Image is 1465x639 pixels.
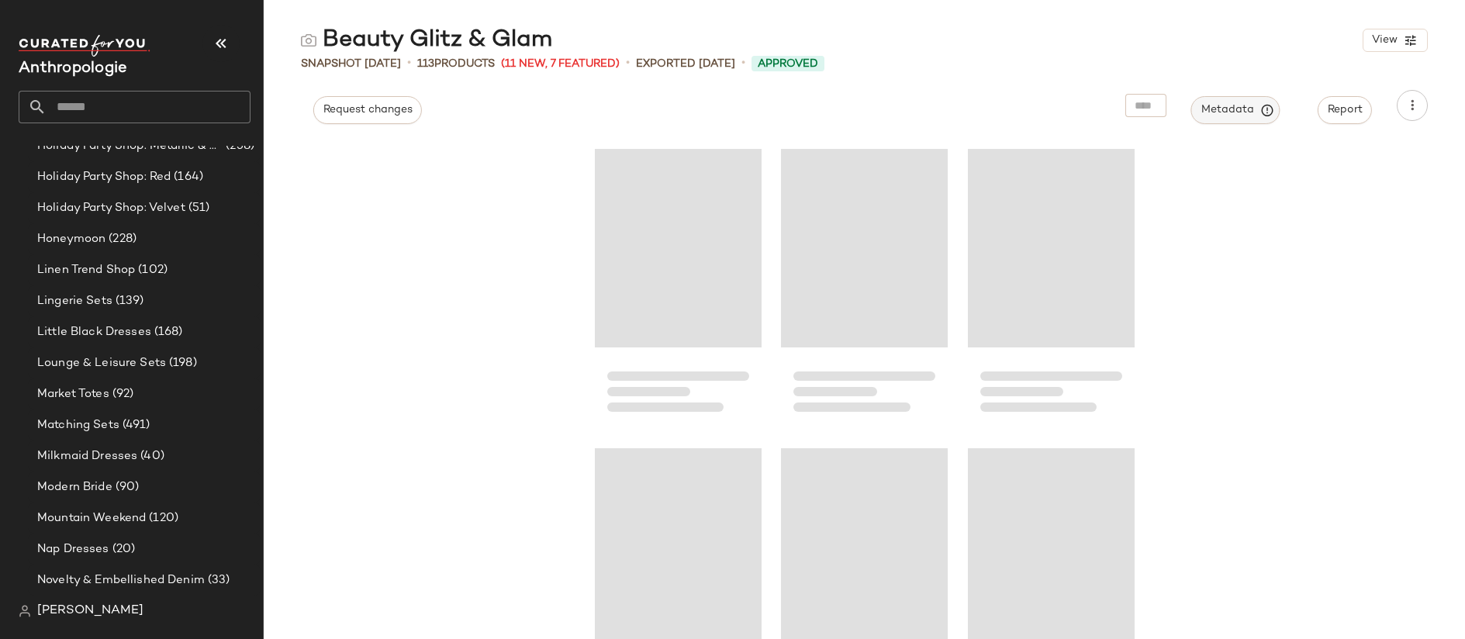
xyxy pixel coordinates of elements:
[109,541,136,558] span: (20)
[741,54,745,73] span: •
[313,96,422,124] button: Request changes
[37,602,143,620] span: [PERSON_NAME]
[1191,96,1280,124] button: Metadata
[758,56,818,72] span: Approved
[37,385,109,403] span: Market Totes
[109,385,134,403] span: (92)
[37,509,146,527] span: Mountain Weekend
[19,60,127,77] span: Current Company Name
[968,143,1135,430] div: Loading...
[37,168,171,186] span: Holiday Party Shop: Red
[781,143,948,430] div: Loading...
[1201,103,1271,117] span: Metadata
[146,509,178,527] span: (120)
[636,56,735,72] p: Exported [DATE]
[151,323,183,341] span: (168)
[37,230,105,248] span: Honeymoon
[37,323,151,341] span: Little Black Dresses
[301,25,552,56] div: Beauty Glitz & Glam
[185,199,210,217] span: (51)
[37,447,137,465] span: Milkmaid Dresses
[105,230,136,248] span: (228)
[626,54,630,73] span: •
[37,354,166,372] span: Lounge & Leisure Sets
[37,137,223,155] span: Holiday Party Shop: Metallic & Shine
[407,54,411,73] span: •
[37,478,112,496] span: Modern Bride
[171,168,203,186] span: (164)
[37,199,185,217] span: Holiday Party Shop: Velvet
[1371,34,1398,47] span: View
[112,292,144,310] span: (139)
[223,137,254,155] span: (258)
[417,56,495,72] div: Products
[137,447,164,465] span: (40)
[119,416,150,434] span: (491)
[417,58,434,70] span: 113
[1363,29,1428,52] button: View
[37,261,135,279] span: Linen Trend Shop
[37,572,205,589] span: Novelty & Embellished Denim
[595,143,762,430] div: Loading...
[1318,96,1372,124] button: Report
[323,104,413,116] span: Request changes
[135,261,168,279] span: (102)
[19,35,150,57] img: cfy_white_logo.C9jOOHJF.svg
[1327,104,1363,116] span: Report
[37,416,119,434] span: Matching Sets
[205,572,230,589] span: (33)
[301,33,316,48] img: svg%3e
[501,56,620,72] span: (11 New, 7 Featured)
[166,354,197,372] span: (198)
[37,292,112,310] span: Lingerie Sets
[19,605,31,617] img: svg%3e
[112,478,140,496] span: (90)
[37,541,109,558] span: Nap Dresses
[301,56,401,72] span: Snapshot [DATE]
